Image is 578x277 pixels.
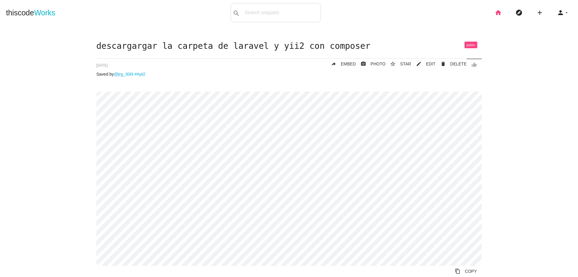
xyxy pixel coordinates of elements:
i: add [536,3,543,22]
i: home [495,3,502,22]
span: Works [34,8,55,17]
i: person [557,3,564,22]
a: Delete Post [436,58,467,69]
i: search [233,4,240,23]
span: [DATE] [96,63,108,68]
button: star_borderSTAR [385,58,411,69]
i: photo_camera [361,58,366,69]
span: DELETE [450,61,467,66]
a: ##yii2 [134,72,145,77]
span: EDIT [426,61,436,66]
a: photo_cameraPHOTO [356,58,386,69]
button: search [231,3,242,22]
i: mode_edit [416,58,421,69]
a: replyEMBED [326,58,356,69]
p: Saved by [96,72,482,77]
a: @jrg_300i [114,72,133,77]
i: arrow_drop_down [564,3,569,22]
h1: descargargar la carpeta de laravel y yii2 con composer [96,42,482,51]
i: delete [440,58,446,69]
i: star_border [390,58,396,69]
span: STAR [400,61,411,66]
span: PHOTO [371,61,386,66]
a: mode_editEDIT [411,58,436,69]
i: reply [331,58,336,69]
i: content_copy [455,266,460,277]
a: thiscodeWorks [6,3,55,22]
i: explore [515,3,523,22]
span: EMBED [341,61,356,66]
a: Copy to Clipboard [450,266,482,277]
input: Search snippets [242,6,321,19]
